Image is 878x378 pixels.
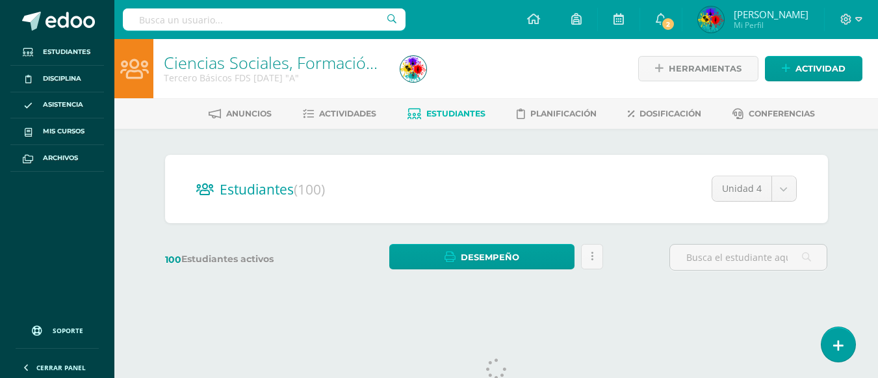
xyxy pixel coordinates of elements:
span: (100) [294,180,325,198]
input: Busca un usuario... [123,8,406,31]
a: Archivos [10,145,104,172]
div: Tercero Básicos FDS Domingo 'A' [164,72,385,84]
a: Conferencias [732,103,815,124]
a: Planificación [517,103,597,124]
a: Unidad 4 [712,176,796,201]
a: Estudiantes [407,103,485,124]
span: Unidad 4 [722,176,762,201]
a: Actividades [303,103,376,124]
a: Actividad [765,56,862,81]
a: Anuncios [209,103,272,124]
a: Desempeño [389,244,575,269]
a: Ciencias Sociales, Formación Ciudadana e Interculturalidad [164,51,599,74]
span: Archivos [43,153,78,163]
span: Soporte [53,326,83,335]
span: Cerrar panel [36,363,86,372]
input: Busca el estudiante aquí... [670,245,827,270]
span: Dosificación [639,109,701,118]
span: Desempeño [461,245,519,269]
span: Planificación [530,109,597,118]
span: Mis cursos [43,126,84,137]
span: Herramientas [669,57,742,81]
span: [PERSON_NAME] [734,8,808,21]
a: Soporte [16,313,99,345]
h1: Ciencias Sociales, Formación Ciudadana e Interculturalidad [164,53,385,72]
span: Anuncios [226,109,272,118]
span: Disciplina [43,74,81,84]
a: Dosificación [628,103,701,124]
a: Asistencia [10,92,104,119]
a: Estudiantes [10,39,104,66]
span: Estudiantes [426,109,485,118]
span: Estudiantes [220,180,325,198]
span: Actividad [795,57,846,81]
img: 85e7d1eda7c0e883dee243136a8e6d1f.png [698,7,724,33]
label: Estudiantes activos [165,253,323,265]
a: Mis cursos [10,118,104,145]
a: Herramientas [638,56,758,81]
span: Asistencia [43,100,83,110]
img: 85e7d1eda7c0e883dee243136a8e6d1f.png [400,56,426,82]
span: 100 [165,254,181,265]
span: Mi Perfil [734,20,808,31]
span: Estudiantes [43,47,90,57]
span: Conferencias [749,109,815,118]
a: Disciplina [10,66,104,92]
span: 2 [661,17,675,31]
span: Actividades [319,109,376,118]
